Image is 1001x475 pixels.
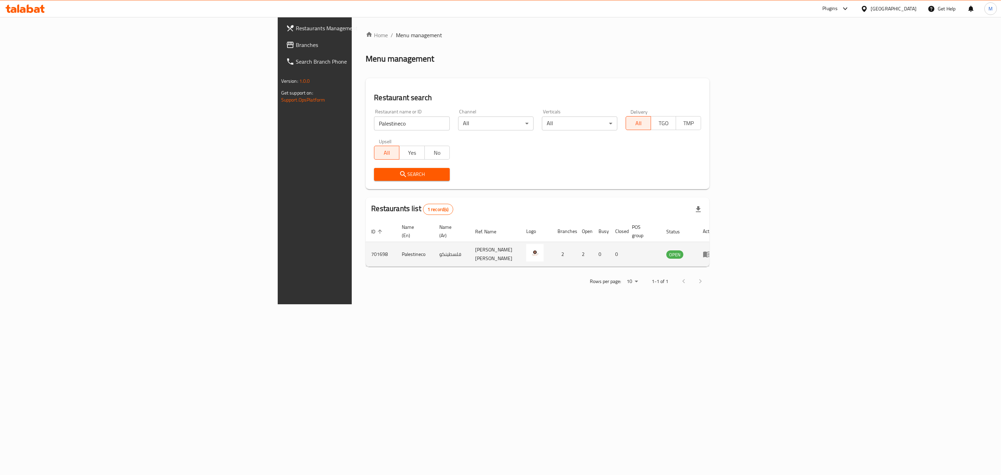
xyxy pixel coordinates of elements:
div: Total records count [423,204,453,215]
button: TGO [651,116,676,130]
h2: Restaurant search [374,92,701,103]
th: Busy [593,221,610,242]
button: No [424,146,450,160]
a: Branches [280,37,445,53]
span: Yes [402,148,422,158]
span: Name (Ar) [439,223,461,240]
td: [PERSON_NAME] [PERSON_NAME] [470,242,521,267]
span: TMP [679,118,698,128]
span: 1.0.0 [299,77,310,86]
span: Search Branch Phone [296,57,439,66]
div: Rows per page: [624,276,641,287]
span: M [988,5,993,13]
table: enhanced table [366,221,721,267]
label: Delivery [630,109,648,114]
span: 1 record(s) [423,206,453,213]
td: 0 [610,242,626,267]
div: Plugins [822,5,838,13]
button: TMP [676,116,701,130]
span: TGO [654,118,673,128]
span: ID [371,227,384,236]
button: All [626,116,651,130]
h2: Restaurants list [371,203,453,215]
th: Branches [552,221,576,242]
span: Ref. Name [475,227,505,236]
th: Action [697,221,721,242]
span: Version: [281,77,298,86]
button: All [374,146,399,160]
th: Open [576,221,593,242]
div: All [458,116,534,130]
span: Restaurants Management [296,24,439,32]
th: Closed [610,221,626,242]
span: All [629,118,648,128]
input: Search for restaurant name or ID.. [374,116,449,130]
a: Restaurants Management [280,20,445,37]
td: 2 [552,242,576,267]
span: POS group [632,223,652,240]
nav: breadcrumb [366,31,709,39]
span: OPEN [666,251,683,259]
div: Export file [690,201,707,218]
td: 0 [593,242,610,267]
button: Yes [399,146,424,160]
th: Logo [521,221,552,242]
span: Get support on: [281,88,313,97]
a: Support.OpsPlatform [281,95,325,104]
img: Palestineco [526,244,544,261]
div: [GEOGRAPHIC_DATA] [871,5,917,13]
span: Status [666,227,689,236]
span: Branches [296,41,439,49]
span: Name (En) [402,223,425,240]
a: Search Branch Phone [280,53,445,70]
p: Rows per page: [590,277,621,286]
td: فلسطينكو [434,242,470,267]
span: Search [380,170,444,179]
div: All [542,116,617,130]
span: No [428,148,447,158]
p: 1-1 of 1 [652,277,668,286]
label: Upsell [379,139,392,144]
button: Search [374,168,449,181]
span: All [377,148,397,158]
td: 2 [576,242,593,267]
